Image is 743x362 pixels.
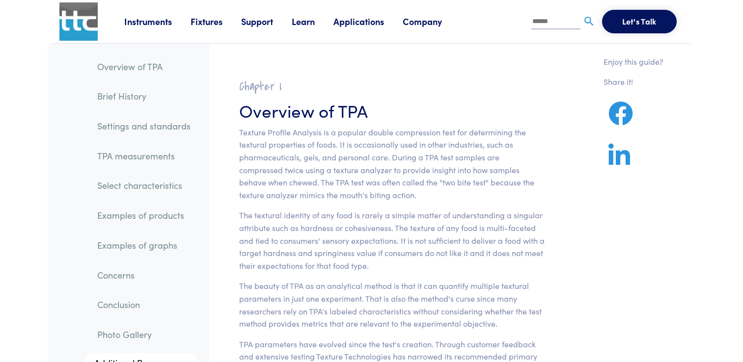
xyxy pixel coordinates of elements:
[124,15,191,27] a: Instruments
[239,79,545,94] h2: Chapter I
[239,280,545,330] p: The beauty of TPA as an analytical method is that it can quantify multiple textural parameters in...
[604,76,663,88] p: Share it!
[89,115,198,137] a: Settings and standards
[89,293,198,316] a: Conclusion
[239,98,545,122] h3: Overview of TPA
[89,323,198,346] a: Photo Gallery
[604,55,663,68] p: Enjoy this guide?
[89,145,198,167] a: TPA measurements
[403,15,461,27] a: Company
[59,2,98,41] img: ttc_logo_1x1_v1.0.png
[602,10,677,33] button: Let's Talk
[239,209,545,272] p: The textural identity of any food is rarely a simple matter of understanding a singular attribute...
[89,204,198,227] a: Examples of products
[89,85,198,107] a: Brief History
[89,174,198,197] a: Select characteristics
[89,264,198,286] a: Concerns
[89,234,198,257] a: Examples of graphs
[604,155,635,167] a: Share on LinkedIn
[333,15,403,27] a: Applications
[239,126,545,202] p: Texture Profile Analysis is a popular double compression test for determining the textural proper...
[89,55,198,78] a: Overview of TPA
[191,15,241,27] a: Fixtures
[241,15,292,27] a: Support
[292,15,333,27] a: Learn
